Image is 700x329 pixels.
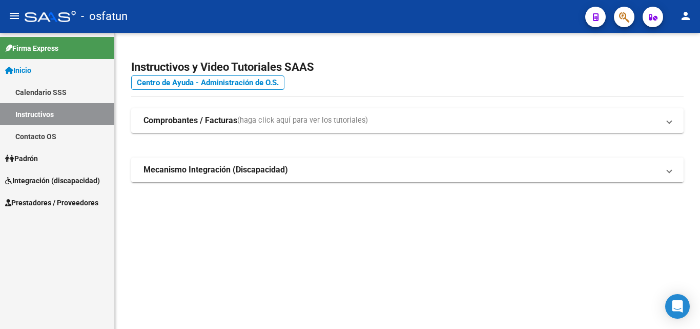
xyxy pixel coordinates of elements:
h2: Instructivos y Video Tutoriales SAAS [131,57,684,77]
a: Centro de Ayuda - Administración de O.S. [131,75,284,90]
div: Open Intercom Messenger [665,294,690,319]
strong: Mecanismo Integración (Discapacidad) [143,164,288,176]
mat-expansion-panel-header: Mecanismo Integración (Discapacidad) [131,158,684,182]
span: (haga click aquí para ver los tutoriales) [237,115,368,126]
mat-expansion-panel-header: Comprobantes / Facturas(haga click aquí para ver los tutoriales) [131,108,684,133]
strong: Comprobantes / Facturas [143,115,237,126]
span: Inicio [5,65,31,76]
span: Padrón [5,153,38,164]
span: Firma Express [5,43,58,54]
mat-icon: person [680,10,692,22]
span: Integración (discapacidad) [5,175,100,186]
mat-icon: menu [8,10,20,22]
span: Prestadores / Proveedores [5,197,98,208]
span: - osfatun [81,5,128,28]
